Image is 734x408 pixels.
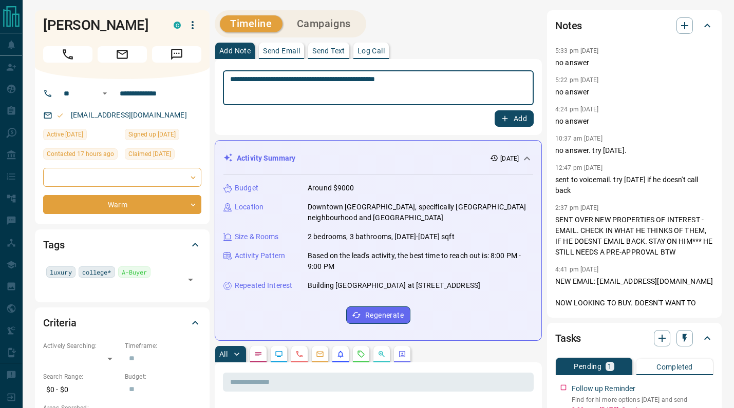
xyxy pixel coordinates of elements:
[43,17,158,33] h1: [PERSON_NAME]
[572,395,713,404] p: Find for hi more options [DATE] and send
[43,237,64,253] h2: Tags
[128,149,171,159] span: Claimed [DATE]
[174,22,181,29] div: condos.ca
[608,363,612,370] p: 1
[98,46,147,63] span: Email
[308,280,480,291] p: Building [GEOGRAPHIC_DATA] at [STREET_ADDRESS]
[235,280,292,291] p: Repeated Interest
[275,350,283,358] svg: Lead Browsing Activity
[82,267,111,277] span: college*
[308,250,533,272] p: Based on the lead's activity, the best time to reach out is: 8:00 PM - 9:00 PM
[71,111,187,119] a: [EMAIL_ADDRESS][DOMAIN_NAME]
[47,149,114,159] span: Contacted 17 hours ago
[99,87,111,100] button: Open
[555,330,581,346] h2: Tasks
[263,47,300,54] p: Send Email
[43,372,120,381] p: Search Range:
[43,232,201,257] div: Tags
[555,13,713,38] div: Notes
[495,110,534,127] button: Add
[235,250,285,261] p: Activity Pattern
[50,267,72,277] span: luxury
[43,46,92,63] span: Call
[555,106,599,113] p: 4:24 pm [DATE]
[254,350,262,358] svg: Notes
[555,76,599,84] p: 5:22 pm [DATE]
[357,350,365,358] svg: Requests
[500,154,519,163] p: [DATE]
[555,57,713,68] p: no answer
[152,46,201,63] span: Message
[555,47,599,54] p: 5:33 pm [DATE]
[555,266,599,273] p: 4:41 pm [DATE]
[43,195,201,214] div: Warm
[122,267,147,277] span: A-Buyer
[555,145,713,156] p: no answer. try [DATE].
[555,17,582,34] h2: Notes
[308,202,533,223] p: Downtown [GEOGRAPHIC_DATA], specifically [GEOGRAPHIC_DATA] neighbourhood and [GEOGRAPHIC_DATA]
[378,350,386,358] svg: Opportunities
[183,273,198,287] button: Open
[656,363,693,371] p: Completed
[235,183,258,193] p: Budget
[47,129,83,140] span: Active [DATE]
[57,112,64,119] svg: Email Valid
[312,47,345,54] p: Send Text
[125,129,201,143] div: Thu Jun 26 2025
[555,164,603,171] p: 12:47 pm [DATE]
[308,231,455,242] p: 2 bedrooms, 3 bathrooms, [DATE]-[DATE] sqft
[555,326,713,351] div: Tasks
[235,231,279,242] p: Size & Rooms
[43,129,120,143] div: Sat Jun 28 2025
[43,341,120,351] p: Actively Searching:
[357,47,385,54] p: Log Call
[295,350,304,358] svg: Calls
[398,350,406,358] svg: Agent Actions
[220,15,283,32] button: Timeline
[555,174,713,196] p: sent to voicemail. try [DATE] if he doesn't call back
[287,15,361,32] button: Campaigns
[223,149,533,168] div: Activity Summary[DATE]
[43,310,201,335] div: Criteria
[574,363,601,370] p: Pending
[43,381,120,398] p: $0 - $0
[555,276,713,384] p: NEW EMAIL: [EMAIL_ADDRESS][DOMAIN_NAME] NOW LOOKING TO BUY. DOESN'T WANT TO RENT. TIMELINE: OCTOB...
[555,116,713,127] p: no answer
[555,135,603,142] p: 10:37 am [DATE]
[125,148,201,163] div: Fri Jun 27 2025
[555,215,713,258] p: SENT OVER NEW PROPERTIES OF INTEREST - EMAIL. CHECK IN WHAT HE THINKS OF THEM, IF HE DOESNT EMAIL...
[308,183,354,193] p: Around $9000
[316,350,324,358] svg: Emails
[219,47,251,54] p: Add Note
[346,306,410,324] button: Regenerate
[237,153,295,164] p: Activity Summary
[555,87,713,98] p: no answer
[43,148,120,163] div: Tue Aug 12 2025
[43,315,77,331] h2: Criteria
[555,204,599,211] p: 2:37 pm [DATE]
[336,350,345,358] svg: Listing Alerts
[125,372,201,381] p: Budget:
[235,202,264,212] p: Location
[125,341,201,351] p: Timeframe:
[219,351,228,358] p: All
[572,383,635,394] p: Follow up Reminder
[128,129,176,140] span: Signed up [DATE]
